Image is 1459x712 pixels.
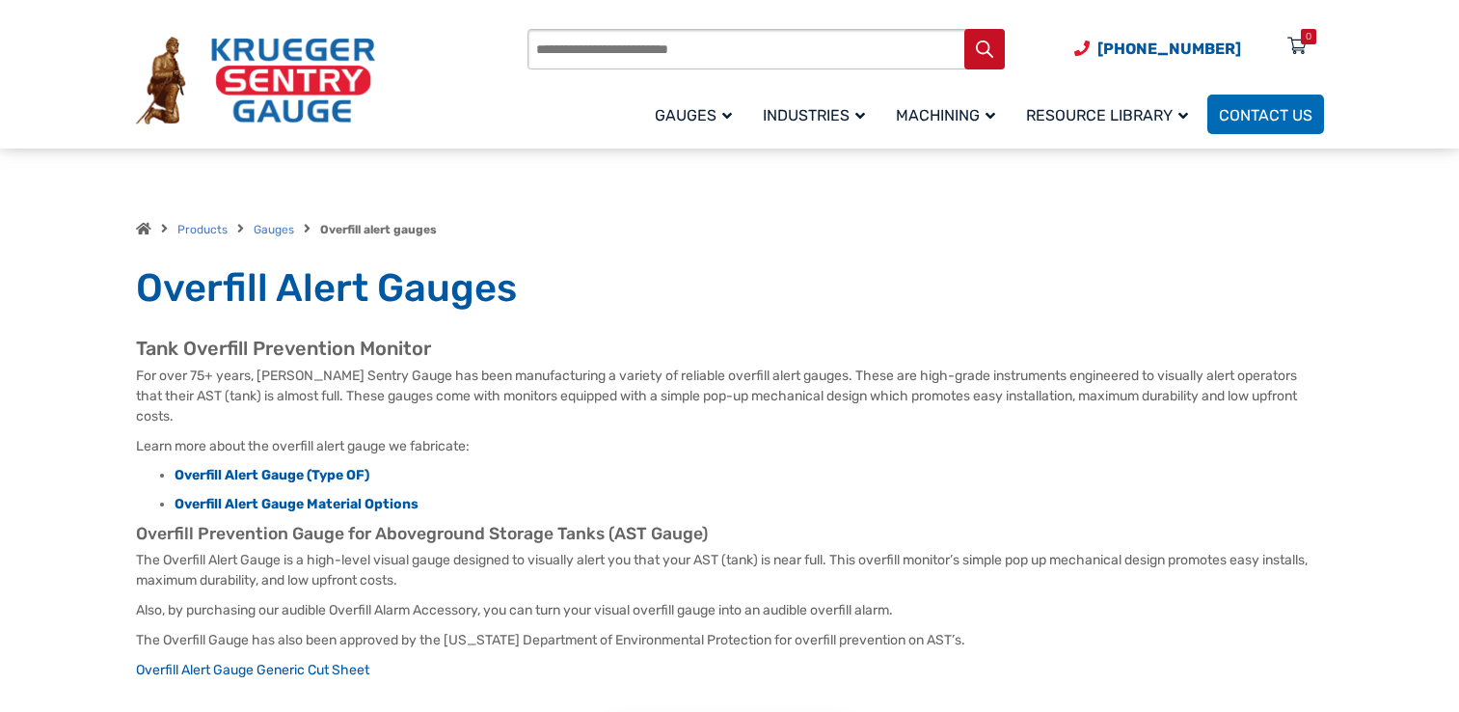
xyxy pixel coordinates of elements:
p: The Overfill Gauge has also been approved by the [US_STATE] Department of Environmental Protectio... [136,630,1324,650]
a: Overfill Alert Gauge (Type OF) [175,467,369,483]
a: Phone Number (920) 434-8860 [1074,37,1241,61]
a: Machining [884,92,1014,137]
p: Learn more about the overfill alert gauge we fabricate: [136,436,1324,456]
a: Contact Us [1207,95,1324,134]
p: The Overfill Alert Gauge is a high-level visual gauge designed to visually alert you that your AS... [136,550,1324,590]
span: Resource Library [1026,106,1188,124]
a: Gauges [254,223,294,236]
span: Industries [763,106,865,124]
a: Products [177,223,228,236]
p: Also, by purchasing our audible Overfill Alarm Accessory, you can turn your visual overfill gauge... [136,600,1324,620]
span: Contact Us [1219,106,1312,124]
a: Industries [751,92,884,137]
span: Gauges [655,106,732,124]
a: Resource Library [1014,92,1207,137]
h1: Overfill Alert Gauges [136,264,1324,313]
p: For over 75+ years, [PERSON_NAME] Sentry Gauge has been manufacturing a variety of reliable overf... [136,366,1324,426]
a: Overfill Alert Gauge Material Options [175,496,419,512]
a: Gauges [643,92,751,137]
div: 0 [1306,29,1311,44]
h2: Tank Overfill Prevention Monitor [136,337,1324,361]
span: [PHONE_NUMBER] [1097,40,1241,58]
a: Overfill Alert Gauge Generic Cut Sheet [136,662,369,678]
img: Krueger Sentry Gauge [136,37,375,125]
span: Machining [896,106,995,124]
h3: Overfill Prevention Gauge for Aboveground Storage Tanks (AST Gauge) [136,524,1324,545]
strong: Overfill alert gauges [320,223,437,236]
